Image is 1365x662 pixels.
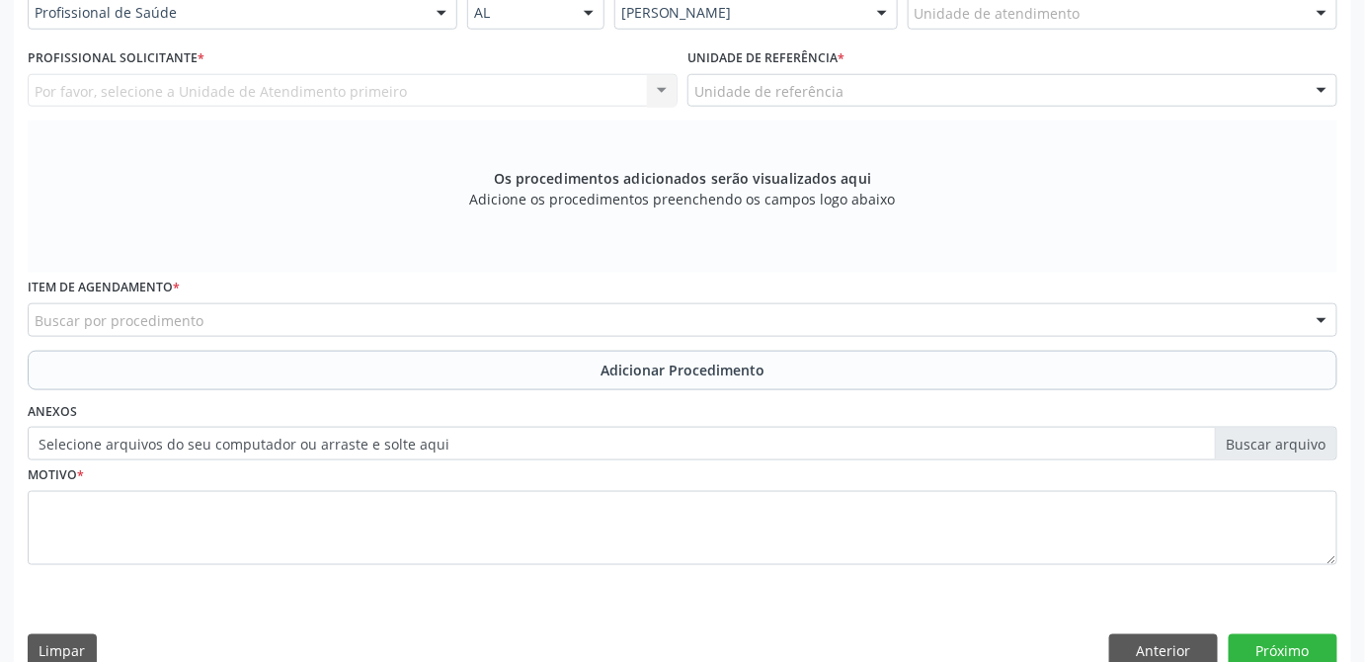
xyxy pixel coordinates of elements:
span: Unidade de referência [694,81,843,102]
span: AL [474,3,563,23]
span: Os procedimentos adicionados serão visualizados aqui [494,168,871,189]
span: [PERSON_NAME] [621,3,857,23]
label: Unidade de referência [687,43,844,74]
span: Buscar por procedimento [35,310,203,331]
label: Anexos [28,397,77,428]
span: Adicione os procedimentos preenchendo os campos logo abaixo [470,189,896,209]
span: Adicionar Procedimento [601,360,764,380]
button: Adicionar Procedimento [28,351,1337,390]
label: Item de agendamento [28,273,180,303]
span: Unidade de atendimento [915,3,1081,24]
label: Profissional Solicitante [28,43,204,74]
span: Profissional de Saúde [35,3,417,23]
label: Motivo [28,460,84,491]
